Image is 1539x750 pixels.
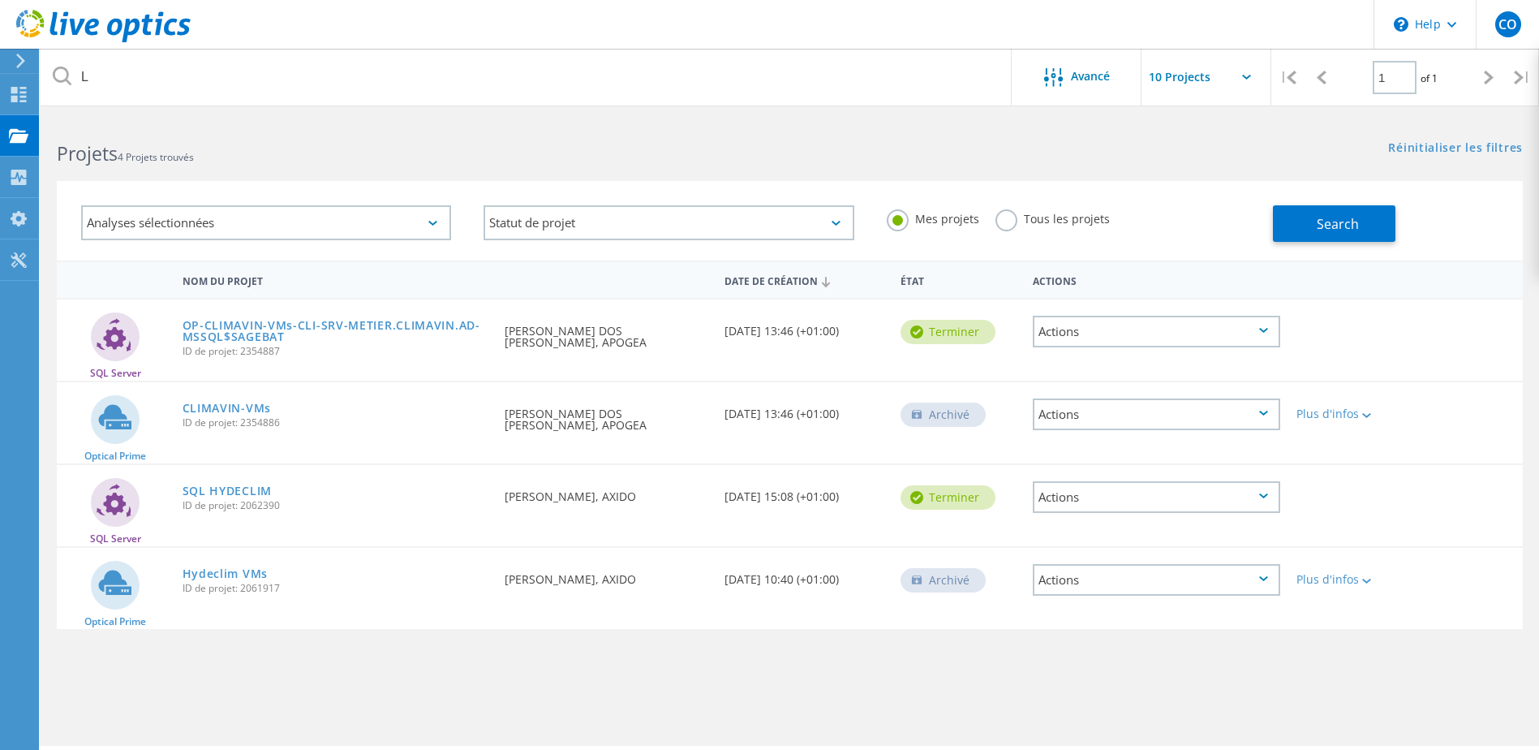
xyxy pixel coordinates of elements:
div: | [1506,49,1539,106]
span: 4 Projets trouvés [118,150,194,164]
div: [DATE] 15:08 (+01:00) [716,465,892,519]
span: ID de projet: 2354886 [183,418,489,428]
div: Statut de projet [484,205,853,240]
input: Rechercher des projets par nom, propriétaire, ID, société, etc. [41,49,1012,106]
div: [PERSON_NAME], AXIDO [497,548,716,601]
div: Archivé [901,568,986,593]
label: Mes projets [887,209,979,225]
div: [PERSON_NAME], AXIDO [497,465,716,519]
span: of 1 [1421,71,1438,85]
div: [DATE] 13:46 (+01:00) [716,382,892,436]
div: | [1271,49,1305,106]
span: Avancé [1071,71,1110,82]
a: Réinitialiser les filtres [1388,142,1523,156]
div: Actions [1033,564,1280,596]
a: CLIMAVIN-VMs [183,403,271,414]
div: Date de création [716,265,892,295]
div: [PERSON_NAME] DOS [PERSON_NAME], APOGEA [497,382,716,447]
a: SQL HYDECLIM [183,485,272,497]
div: Nom du projet [174,265,497,295]
span: Optical Prime [84,451,146,461]
span: SQL Server [90,369,141,378]
span: ID de projet: 2062390 [183,501,489,511]
div: Terminer [901,320,995,344]
span: ID de projet: 2061917 [183,584,489,593]
b: Projets [57,140,118,166]
div: Actions [1033,399,1280,430]
button: Search [1273,205,1395,242]
div: [DATE] 13:46 (+01:00) [716,300,892,353]
span: ID de projet: 2354887 [183,347,489,356]
span: Search [1317,215,1359,233]
div: Actions [1025,265,1288,295]
a: Live Optics Dashboard [16,34,191,45]
div: Archivé [901,403,986,427]
div: [DATE] 10:40 (+01:00) [716,548,892,601]
div: [PERSON_NAME] DOS [PERSON_NAME], APOGEA [497,300,716,364]
div: Terminer [901,485,995,510]
span: CO [1498,18,1517,31]
label: Tous les projets [995,209,1110,225]
div: Plus d'infos [1296,574,1398,585]
span: SQL Server [90,534,141,544]
div: État [892,265,1025,295]
div: Analyses sélectionnées [81,205,451,240]
span: Optical Prime [84,617,146,627]
div: Actions [1033,481,1280,513]
a: Hydeclim VMs [183,568,268,580]
div: Actions [1033,316,1280,347]
a: OP-CLIMAVIN-VMs-CLI-SRV-METIER.CLIMAVIN.AD-MSSQL$SAGEBAT [183,320,489,343]
div: Plus d'infos [1296,408,1398,420]
svg: \n [1394,17,1408,32]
